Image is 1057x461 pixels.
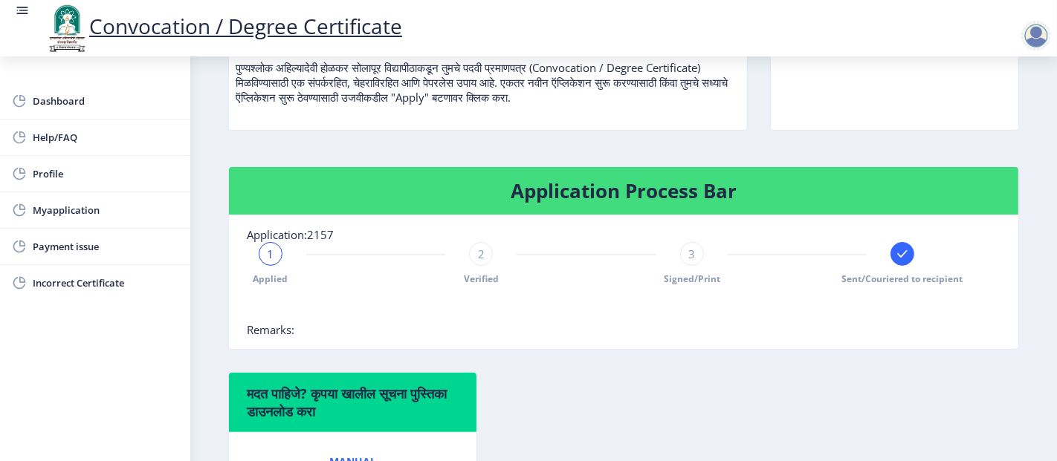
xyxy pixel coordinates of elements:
span: 2 [478,246,485,261]
span: Incorrect Certificate [33,274,178,292]
h6: मदत पाहिजे? कृपया खालील सूचना पुस्तिका डाउनलोड करा [247,385,459,420]
span: 1 [268,246,274,261]
span: Application:2157 [247,227,334,242]
span: Dashboard [33,92,178,110]
span: Profile [33,165,178,183]
span: Help/FAQ [33,128,178,146]
span: Verified [464,272,499,285]
span: Sent/Couriered to recipient [841,272,963,285]
span: 3 [688,246,695,261]
p: पुण्यश्लोक अहिल्यादेवी होळकर सोलापूर विद्यापीठाकडून तुमचे पदवी प्रमाणपत्र (Convocation / Degree C... [236,30,740,105]
span: Payment issue [33,238,178,255]
span: Signed/Print [664,272,720,285]
span: Myapplication [33,201,178,219]
span: Applied [253,272,288,285]
a: Convocation / Degree Certificate [45,12,402,40]
img: logo [45,3,89,53]
h4: Application Process Bar [247,179,1001,203]
span: Remarks: [247,322,294,337]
